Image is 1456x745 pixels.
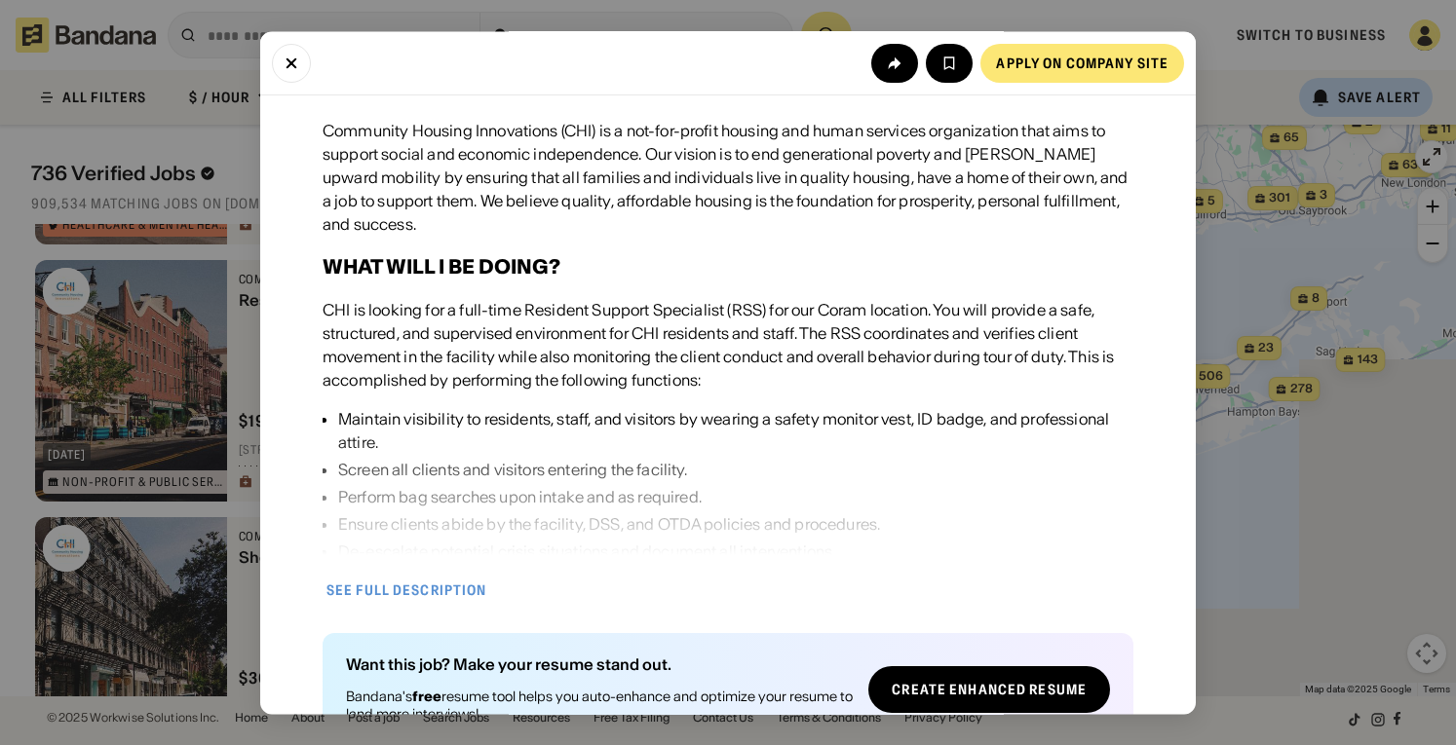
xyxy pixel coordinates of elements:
[338,486,1133,509] div: Perform bag searches upon intake and as required.
[323,252,560,283] h3: WHAT WILL I BE DOING?
[892,684,1087,697] div: Create Enhanced Resume
[338,513,1133,537] div: Ensure clients abide by the facility, DSS, and OTDA policies and procedures.
[338,540,1133,564] div: De-escalate potential crisis situations and document all interventions.
[323,120,1133,237] div: Community Housing Innovations (CHI) is a not-for-profit housing and human services organization t...
[412,689,441,706] b: free
[346,657,853,673] div: Want this job? Make your resume stand out.
[346,689,853,724] div: Bandana's resume tool helps you auto-enhance and optimize your resume to land more interviews!
[326,584,486,598] div: See full description
[996,56,1169,69] div: Apply on company site
[338,408,1133,455] div: Maintain visibility to residents, staff, and visitors by wearing a safety monitor vest, ID badge,...
[272,43,311,82] button: Close
[323,299,1133,392] div: CHI is looking for a full-time Resident Support Specialist (RSS) for our Coram location. You will...
[338,459,1133,482] div: Screen all clients and visitors entering the facility.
